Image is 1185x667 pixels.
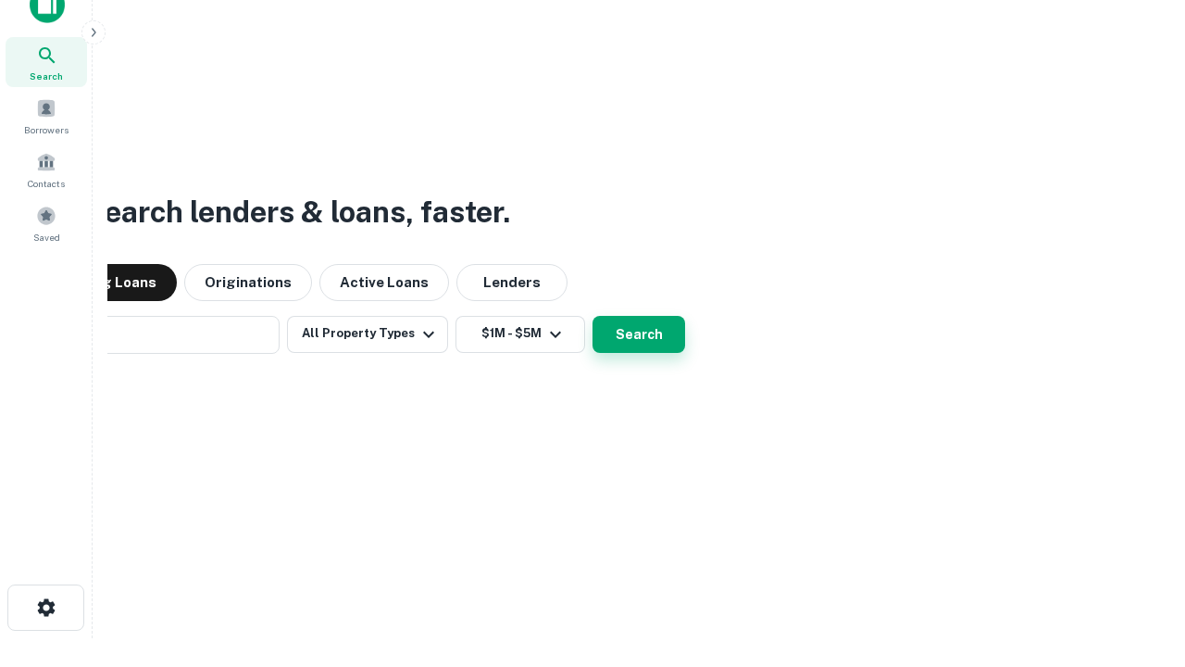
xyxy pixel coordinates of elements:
[6,198,87,248] a: Saved
[33,230,60,245] span: Saved
[28,176,65,191] span: Contacts
[592,316,685,353] button: Search
[455,316,585,353] button: $1M - $5M
[6,145,87,195] a: Contacts
[6,91,87,141] a: Borrowers
[6,37,87,87] a: Search
[1092,519,1185,608] iframe: Chat Widget
[184,264,312,301] button: Originations
[30,69,63,83] span: Search
[456,264,568,301] button: Lenders
[24,122,69,137] span: Borrowers
[84,190,510,234] h3: Search lenders & loans, faster.
[319,264,449,301] button: Active Loans
[287,316,448,353] button: All Property Types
